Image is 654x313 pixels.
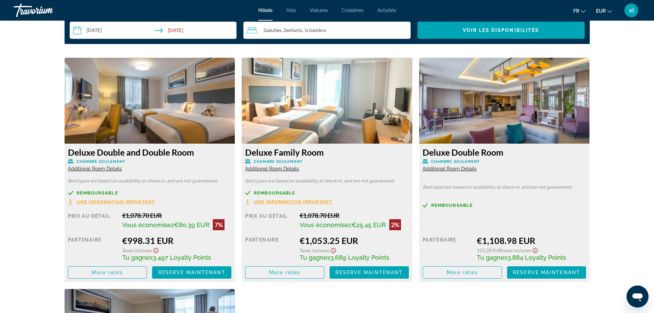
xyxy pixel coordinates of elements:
a: Remboursable [68,190,232,195]
p: Bed types are based on availability at check-in, and are not guaranteed. [68,179,232,183]
span: Reserve maintenant [335,270,403,275]
img: 8121600a-edad-4447-bda0-f24ac63d9857.jpeg [419,58,590,144]
span: Additional Room Details [423,166,477,171]
p: Bed types are based on availability at check-in, and are not guaranteed. [245,179,409,183]
span: fr [573,8,579,14]
div: 2% [389,219,401,230]
div: €1,053.25 EUR [300,235,409,246]
button: Show Taxes and Fees disclaimer [152,246,160,254]
span: 3,497 Loyalty Points [153,254,211,261]
div: Partenaire [68,235,117,261]
a: Croisières [342,8,364,13]
button: Reserve maintenant [152,266,231,279]
button: User Menu [622,3,640,18]
button: Une information important [68,199,155,205]
span: Reserve maintenant [158,270,226,275]
button: More rates [423,266,502,279]
h3: Deluxe Family Room [245,147,409,157]
div: €1,078.70 EUR [122,212,231,219]
span: Une information important [254,200,332,204]
div: €1,078.70 EUR [300,212,409,219]
span: Vous économisez [300,221,352,228]
a: Remboursable [245,190,409,195]
button: Change currency [596,6,612,16]
span: Chambre seulement [254,159,303,164]
span: Chambre seulement [431,159,480,164]
span: Chambre seulement [77,159,126,164]
button: Show Taxes and Fees disclaimer [329,246,337,254]
button: More rates [245,266,324,279]
span: Reserve maintenant [513,270,580,275]
button: Une information important [245,199,332,205]
button: Reserve maintenant [330,266,409,279]
span: , 2 [282,27,302,33]
span: Additional Room Details [245,166,299,171]
div: Partenaire [245,235,295,261]
div: Prix au détail [68,212,117,230]
a: Vols [286,8,296,13]
a: Remboursable [423,203,586,208]
div: 7% [213,219,225,230]
span: Remboursable [254,191,295,195]
a: Travorium [14,1,82,19]
button: Show Taxes and Fees disclaimer [531,246,539,254]
p: Bed types are based on availability at check-in, and are not guaranteed. [423,185,586,190]
span: €80.39 EUR [174,221,209,228]
img: 8b6aefe1-b5fd-4498-b68f-46fa223472ac.jpeg [242,58,412,144]
div: €998.31 EUR [122,235,231,246]
span: 3,884 Loyalty Points [507,254,566,261]
span: Tu gagnes [122,254,153,261]
a: Activités [377,8,396,13]
span: More rates [92,270,123,275]
span: Tu gagnes [300,254,330,261]
span: , 1 [302,27,326,33]
span: 122.28 EUR [477,247,502,253]
a: Hôtels [258,8,273,13]
span: Tu gagnes [477,254,507,261]
img: c5588a1d-acc3-4c21-8e25-9ba37264ce00.jpeg [65,58,235,144]
span: Remboursable [431,203,473,208]
button: Voir les disponibilités [417,22,585,39]
button: Travelers: 2 adults, 2 children [243,22,411,39]
span: More rates [269,270,300,275]
span: Taxes incluses [300,247,329,253]
span: Taxes incluses [122,247,152,253]
span: Remboursable [77,191,118,195]
iframe: Bouton de lancement de la fenêtre de messagerie [627,286,649,308]
div: €1,108.98 EUR [477,235,586,246]
span: 3,689 Loyalty Points [330,254,389,261]
button: Reserve maintenant [507,266,586,279]
h3: Deluxe Double and Double Room [68,147,232,157]
button: Change language [573,6,586,16]
span: Enfants [286,27,302,33]
span: vl [629,7,634,14]
button: Check-in date: Oct 26, 2025 Check-out date: Nov 2, 2025 [70,22,237,39]
span: More rates [447,270,478,275]
span: 2 [263,27,282,33]
span: Taxes incluses [502,247,531,253]
button: More rates [68,266,147,279]
span: €25.45 EUR [352,221,386,228]
span: Additional Room Details [68,166,122,171]
span: Adultes [266,27,282,33]
h3: Deluxe Double Room [423,147,586,157]
span: Vous économisez [122,221,174,228]
div: Prix au détail [245,212,295,230]
a: Voitures [310,8,328,13]
span: Voir les disponibilités [463,27,539,33]
span: EUR [596,8,606,14]
div: Search widget [70,22,585,39]
span: Une information important [77,200,155,204]
span: Chambre [307,27,326,33]
div: Partenaire [423,235,472,261]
